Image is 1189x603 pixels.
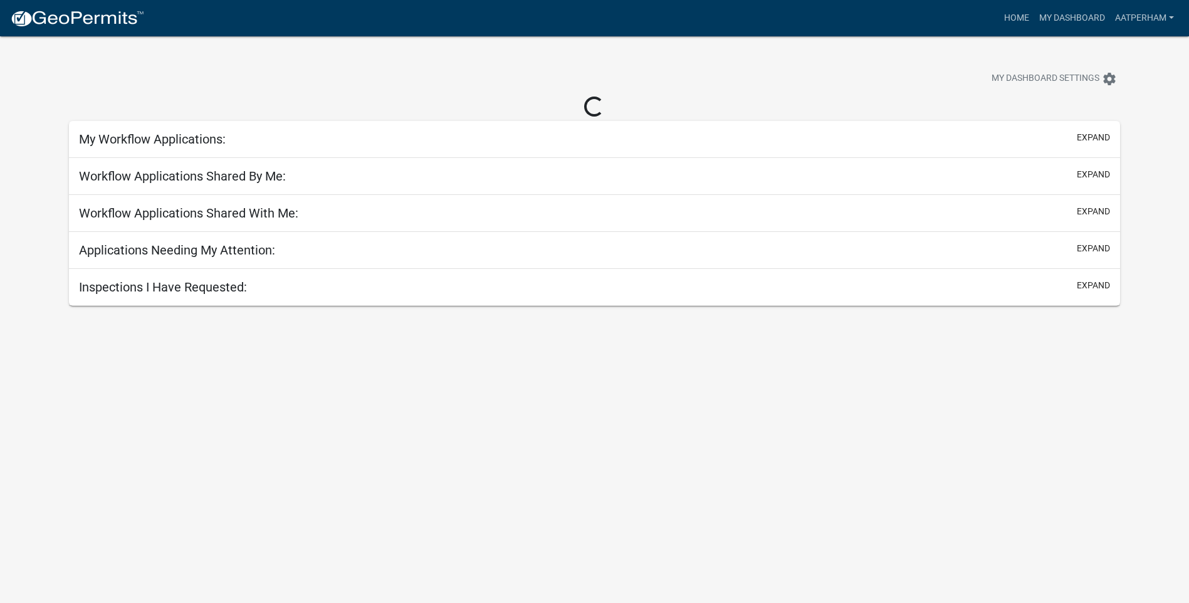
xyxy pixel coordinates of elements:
a: Home [999,6,1034,30]
button: expand [1077,279,1110,292]
h5: Applications Needing My Attention: [79,243,275,258]
a: My Dashboard [1034,6,1110,30]
button: expand [1077,168,1110,181]
h5: My Workflow Applications: [79,132,226,147]
a: AATPerham [1110,6,1179,30]
h5: Workflow Applications Shared With Me: [79,206,298,221]
i: settings [1102,71,1117,87]
button: expand [1077,131,1110,144]
button: expand [1077,242,1110,255]
h5: Inspections I Have Requested: [79,280,247,295]
button: My Dashboard Settingssettings [982,66,1127,91]
h5: Workflow Applications Shared By Me: [79,169,286,184]
span: My Dashboard Settings [992,71,1099,87]
button: expand [1077,205,1110,218]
